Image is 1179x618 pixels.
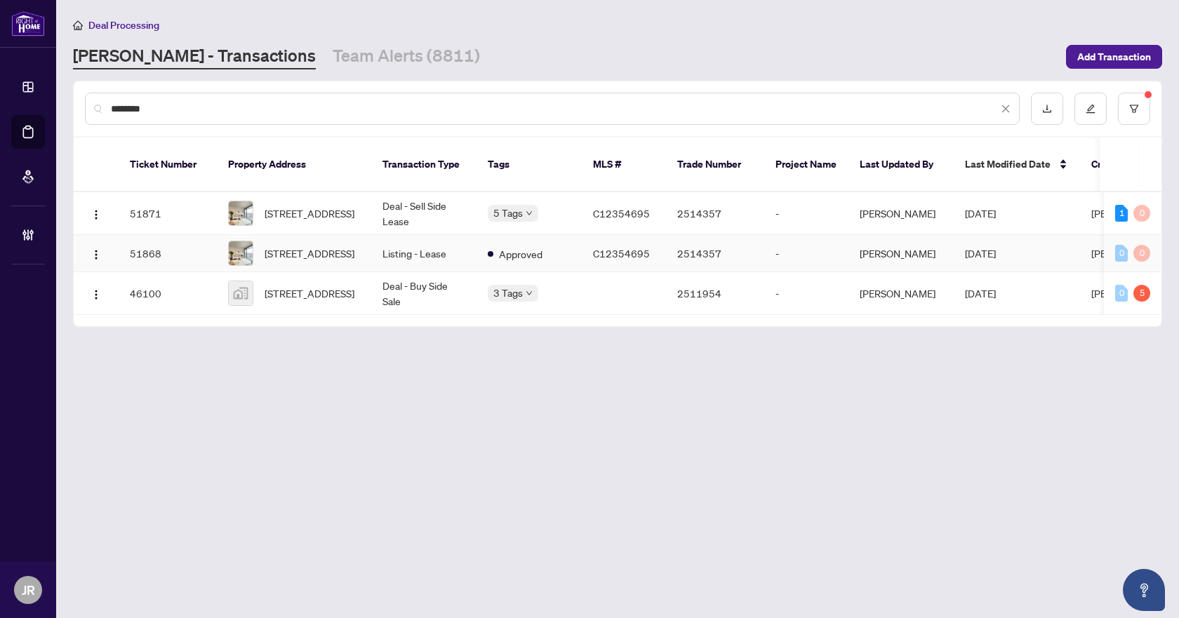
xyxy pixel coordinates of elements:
[1115,245,1128,262] div: 0
[119,272,217,315] td: 46100
[1133,245,1150,262] div: 0
[666,192,764,235] td: 2514357
[333,44,480,69] a: Team Alerts (8811)
[119,137,217,192] th: Ticket Number
[493,205,523,221] span: 5 Tags
[1080,137,1164,192] th: Created By
[91,289,102,300] img: Logo
[764,272,848,315] td: -
[371,235,477,272] td: Listing - Lease
[1091,207,1167,220] span: [PERSON_NAME]
[91,209,102,220] img: Logo
[1086,104,1095,114] span: edit
[1129,104,1139,114] span: filter
[582,137,666,192] th: MLS #
[764,192,848,235] td: -
[666,235,764,272] td: 2514357
[526,290,533,297] span: down
[965,207,996,220] span: [DATE]
[371,272,477,315] td: Deal - Buy Side Sale
[1077,46,1151,68] span: Add Transaction
[1133,205,1150,222] div: 0
[88,19,159,32] span: Deal Processing
[119,192,217,235] td: 51871
[1066,45,1162,69] button: Add Transaction
[85,242,107,264] button: Logo
[22,580,35,600] span: JR
[593,207,650,220] span: C12354695
[1031,93,1063,125] button: download
[371,192,477,235] td: Deal - Sell Side Lease
[73,44,316,69] a: [PERSON_NAME] - Transactions
[848,272,954,315] td: [PERSON_NAME]
[371,137,477,192] th: Transaction Type
[11,11,45,36] img: logo
[965,287,996,300] span: [DATE]
[91,249,102,260] img: Logo
[666,137,764,192] th: Trade Number
[764,137,848,192] th: Project Name
[1123,569,1165,611] button: Open asap
[85,202,107,224] button: Logo
[965,247,996,260] span: [DATE]
[1118,93,1150,125] button: filter
[1133,285,1150,302] div: 5
[1091,287,1167,300] span: [PERSON_NAME]
[229,201,253,225] img: thumbnail-img
[764,235,848,272] td: -
[499,246,542,262] span: Approved
[265,246,354,261] span: [STREET_ADDRESS]
[848,235,954,272] td: [PERSON_NAME]
[1115,205,1128,222] div: 1
[666,272,764,315] td: 2511954
[217,137,371,192] th: Property Address
[1042,104,1052,114] span: download
[73,20,83,30] span: home
[848,192,954,235] td: [PERSON_NAME]
[1091,247,1167,260] span: [PERSON_NAME]
[1115,285,1128,302] div: 0
[593,247,650,260] span: C12354695
[954,137,1080,192] th: Last Modified Date
[265,286,354,301] span: [STREET_ADDRESS]
[119,235,217,272] td: 51868
[965,156,1051,172] span: Last Modified Date
[85,282,107,304] button: Logo
[848,137,954,192] th: Last Updated By
[1001,104,1011,114] span: close
[526,210,533,217] span: down
[493,285,523,301] span: 3 Tags
[477,137,582,192] th: Tags
[229,241,253,265] img: thumbnail-img
[265,206,354,221] span: [STREET_ADDRESS]
[229,281,253,305] img: thumbnail-img
[1074,93,1107,125] button: edit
